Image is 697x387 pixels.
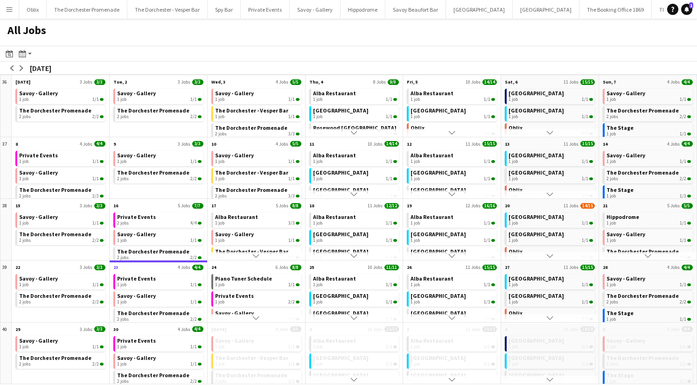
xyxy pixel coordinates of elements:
span: Alba Restaurant [313,213,356,220]
span: 1/1 [582,238,588,243]
button: The Dorchester Promenade [47,0,127,19]
a: Private Events1 job1/1 [117,274,202,288]
span: 1 job [313,238,322,243]
span: 2/2 [92,299,99,305]
span: 2/2 [680,114,686,120]
span: 1 job [215,159,224,164]
span: Private Events [117,275,156,282]
a: [GEOGRAPHIC_DATA]1 job1/1 [509,168,593,182]
span: 1 job [509,238,518,243]
a: Savoy - Gallery1 job1/1 [117,151,202,164]
span: Oblix [509,186,523,193]
span: 1/1 [288,159,295,164]
span: 1 job [411,282,420,288]
span: The Dorchester Promenade [117,248,189,255]
a: Oblix1 job3/3 [509,185,593,199]
a: Oblix1 job3/3 [509,123,593,137]
a: [GEOGRAPHIC_DATA]1 job1/1 [509,230,593,243]
span: 1 job [606,238,616,243]
span: 1 job [215,282,224,288]
a: Oblix1 job3/3 [509,309,593,322]
span: 2 jobs [117,220,129,226]
span: 1/1 [288,282,295,288]
span: 1/1 [582,220,588,226]
a: [GEOGRAPHIC_DATA]1 job1/1 [509,274,593,288]
span: 1 job [606,317,616,322]
a: The Dorchester Promenade2 jobs2/2 [606,168,691,182]
span: 1/1 [386,97,392,102]
span: 1/1 [680,220,686,226]
span: Goring Hotel [411,292,466,299]
span: The Dorchester Promenade [117,169,189,176]
span: NYX Hotel [509,169,564,176]
a: The Dorchester Promenade2 jobs2/2 [117,106,202,120]
span: Alba Restaurant [411,213,453,220]
a: Alba Restaurant1 job1/1 [313,89,397,102]
span: Savoy - Gallery [19,275,58,282]
button: [GEOGRAPHIC_DATA] [513,0,579,19]
span: The Dorchester - Vesper Bar [215,107,288,114]
span: 1 job [606,97,616,102]
a: The Dorchester Promenade2 jobs2/2 [117,309,202,322]
span: 1 job [313,159,322,164]
span: Alba Restaurant [411,152,453,159]
span: 1 job [509,282,518,288]
a: [GEOGRAPHIC_DATA]1 job1/1 [411,291,495,305]
a: Savoy - Gallery1 job1/1 [606,89,691,102]
span: Savoy - Gallery [606,275,645,282]
span: The Dorchester Promenade [19,107,91,114]
span: Savoy - Gallery [606,90,645,97]
a: [GEOGRAPHIC_DATA]1 job1/1 [313,309,397,322]
span: Savoy - Gallery [215,152,254,159]
span: 1/1 [484,220,490,226]
span: 1 job [606,131,616,137]
span: Oblix [509,310,523,317]
span: 1/1 [680,193,686,199]
span: 1/1 [92,176,99,182]
span: Oblix [411,124,425,131]
a: [GEOGRAPHIC_DATA]1 job1/1 [509,291,593,305]
span: 1/1 [190,159,197,164]
a: [GEOGRAPHIC_DATA]1 job1/1 [411,230,495,243]
span: 2/2 [92,114,99,120]
a: [GEOGRAPHIC_DATA]1 job1/1 [313,185,397,199]
span: 1/1 [386,282,392,288]
button: Spy Bar [208,0,241,19]
span: 1/1 [288,176,295,182]
span: Savoy - Gallery [215,90,254,97]
span: 1 job [117,282,126,288]
span: 1/1 [386,238,392,243]
span: 1/1 [386,220,392,226]
a: Alba Restaurant1 job1/1 [411,274,495,288]
span: 1/1 [484,97,490,102]
span: 1 job [411,220,420,226]
a: The Dorchester Promenade2 jobs2/2 [117,168,202,182]
a: Savoy - Gallery1 job1/1 [606,151,691,164]
span: 1/1 [190,282,197,288]
span: The Dorchester Promenade [117,310,189,317]
span: 1 job [509,299,518,305]
span: 1 job [411,159,420,164]
span: Savoy - Gallery [606,152,645,159]
span: 1/1 [92,159,99,164]
span: Piano Tuner Schedule [215,275,272,282]
span: 1 job [509,114,518,120]
span: 1 job [606,159,616,164]
span: NYX Hotel [313,248,369,255]
a: Oblix1 job2/3 [509,247,593,260]
button: [GEOGRAPHIC_DATA] [446,0,513,19]
button: Private Events [241,0,290,19]
a: [GEOGRAPHIC_DATA]1 job1/1 [509,106,593,120]
span: Savoy - Gallery [215,310,254,317]
a: [GEOGRAPHIC_DATA]1 job1/1 [313,230,397,243]
button: The Dorchester - Vesper Bar [127,0,208,19]
span: 1 job [117,159,126,164]
a: Savoy - Gallery1 job1/1 [606,274,691,288]
span: The Dorchester Promenade [19,292,91,299]
span: 1/1 [680,282,686,288]
span: 2/2 [190,317,197,322]
a: Savoy - Gallery1 job1/1 [215,309,300,322]
span: Oblix [509,124,523,131]
span: 3/3 [288,131,295,137]
span: The Dorchester Promenade [215,186,287,193]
